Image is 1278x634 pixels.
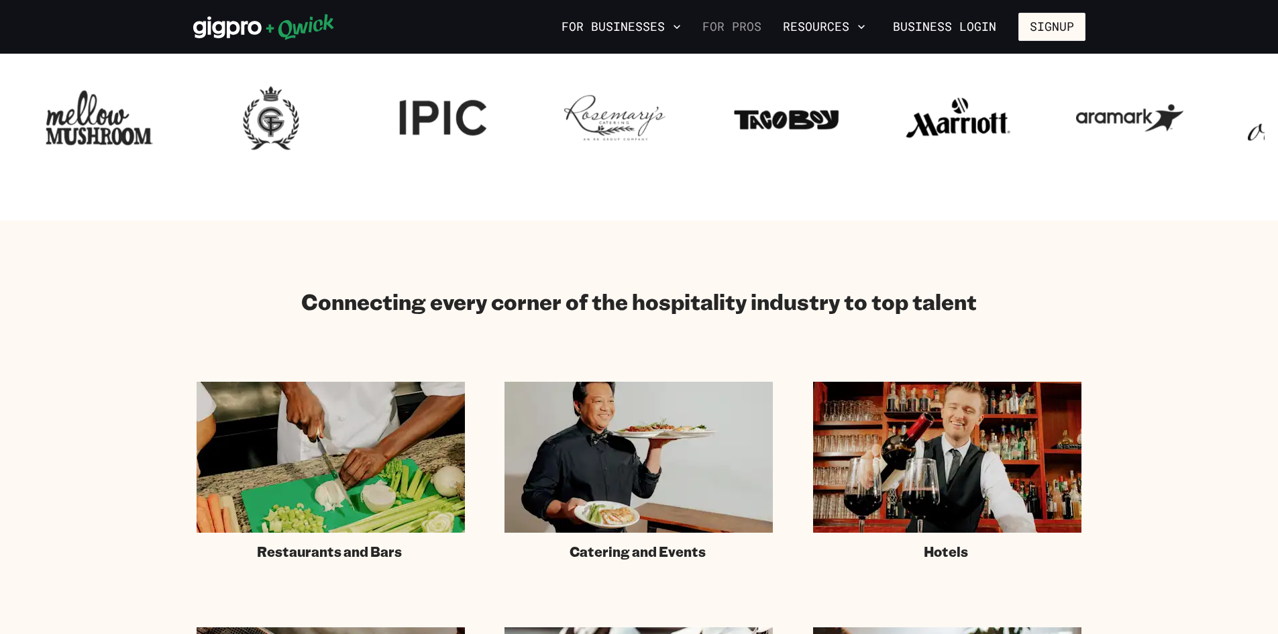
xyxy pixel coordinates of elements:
img: Logo for IPIC [389,82,496,154]
a: Restaurants and Bars [197,382,465,560]
button: Signup [1018,13,1085,41]
a: Hotels [813,382,1081,560]
h2: Connecting every corner of the hospitality industry to top talent [301,288,977,315]
img: Chef in kitchen [197,382,465,533]
img: Catering staff carrying dishes. [504,382,773,533]
span: Catering and Events [570,543,706,560]
img: Logo for Georgian Terrace [217,82,325,154]
a: Business Login [882,13,1008,41]
img: Hotel staff serving at bar [813,382,1081,533]
a: For Pros [697,15,767,38]
a: Catering and Events [504,382,773,560]
img: Logo for Rosemary's Catering [561,82,668,154]
span: Hotels [924,543,968,560]
span: Restaurants and Bars [257,543,402,560]
button: Resources [778,15,871,38]
img: Logo for Taco Boy [733,82,840,154]
img: Logo for Marriott [904,82,1012,154]
img: Logo for Mellow Mushroom [46,82,153,154]
button: For Businesses [556,15,686,38]
img: Logo for Aramark [1076,82,1183,154]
